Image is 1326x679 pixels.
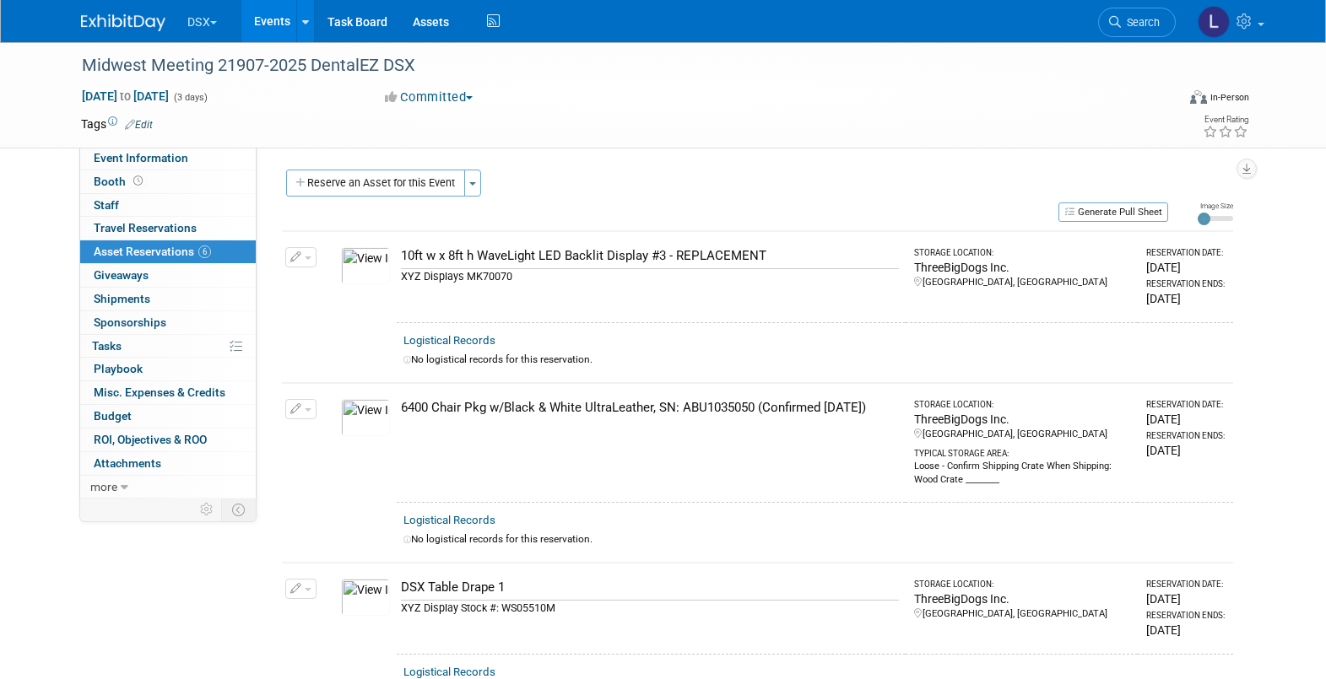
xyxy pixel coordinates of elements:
[403,514,495,526] a: Logistical Records
[80,240,256,263] a: Asset Reservations6
[81,89,170,104] span: [DATE] [DATE]
[94,409,132,423] span: Budget
[80,311,256,334] a: Sponsorships
[80,476,256,498] a: more
[401,579,900,596] div: DSX Table Drape 1
[192,498,222,520] td: Personalize Event Tab Strip
[403,532,1226,547] div: No logistical records for this reservation.
[1210,91,1249,104] div: In-Person
[1146,278,1226,290] div: Reservation Ends:
[94,221,197,234] span: Travel Reservations
[94,198,119,212] span: Staff
[403,353,1226,367] div: No logistical records for this reservation.
[914,276,1131,289] div: [GEOGRAPHIC_DATA], [GEOGRAPHIC_DATA]
[94,315,166,329] span: Sponsorships
[1146,411,1226,428] div: [DATE]
[914,247,1131,259] div: Storage Location:
[914,607,1131,621] div: [GEOGRAPHIC_DATA], [GEOGRAPHIC_DATA]
[1146,290,1226,307] div: [DATE]
[92,339,122,353] span: Tasks
[94,292,150,305] span: Shipments
[80,335,256,358] a: Tasks
[117,89,133,103] span: to
[914,441,1131,460] div: Typical Storage Area:
[80,452,256,475] a: Attachments
[198,245,211,258] span: 6
[1146,247,1226,259] div: Reservation Date:
[80,428,256,451] a: ROI, Objectives & ROO
[914,460,1131,487] div: Loose - Confirm Shipping Crate When Shipping: Wood Crate ________
[80,358,256,380] a: Playbook
[401,247,900,265] div: 10ft w x 8ft h WaveLight LED Backlit Display #3 - REPLACEMENT
[125,119,153,131] a: Edit
[1146,622,1226,639] div: [DATE]
[379,89,479,106] button: Committed
[341,247,390,284] img: View Images
[1121,16,1160,29] span: Search
[1146,399,1226,411] div: Reservation Date:
[80,170,256,193] a: Booth
[94,456,161,470] span: Attachments
[1146,430,1226,442] div: Reservation Ends:
[403,666,495,678] a: Logistical Records
[401,399,900,417] div: 6400 Chair Pkg w/Black & White UltraLeather, SN: ABU1035050 (Confirmed [DATE])
[80,405,256,428] a: Budget
[914,579,1131,590] div: Storage Location:
[914,399,1131,411] div: Storage Location:
[130,175,146,187] span: Booth not reserved yet
[914,590,1131,607] div: ThreeBigDogs Inc.
[94,385,225,399] span: Misc. Expenses & Credits
[341,399,390,436] img: View Images
[80,217,256,240] a: Travel Reservations
[1076,88,1250,113] div: Event Format
[914,411,1131,428] div: ThreeBigDogs Inc.
[81,116,153,132] td: Tags
[1203,116,1248,124] div: Event Rating
[94,268,149,282] span: Giveaways
[1058,202,1168,222] button: Generate Pull Sheet
[1098,8,1176,37] a: Search
[1198,6,1230,38] img: Lori Stewart
[341,579,390,616] img: View Images
[94,175,146,188] span: Booth
[1146,259,1226,276] div: [DATE]
[401,600,900,616] div: XYZ Display Stock #: WS05510M
[80,381,256,404] a: Misc. Expenses & Credits
[221,498,256,520] td: Toggle Event Tabs
[1198,201,1233,211] div: Image Size
[94,433,207,446] span: ROI, Objectives & ROO
[76,51,1150,81] div: Midwest Meeting 21907-2025 DentalEZ DSX
[81,14,165,31] img: ExhibitDay
[94,245,211,258] span: Asset Reservations
[1146,579,1226,590] div: Reservation Date:
[403,334,495,347] a: Logistical Records
[1146,590,1226,607] div: [DATE]
[1146,442,1226,459] div: [DATE]
[914,428,1131,441] div: [GEOGRAPHIC_DATA], [GEOGRAPHIC_DATA]
[80,147,256,170] a: Event Information
[914,259,1131,276] div: ThreeBigDogs Inc.
[172,92,208,103] span: (3 days)
[80,288,256,310] a: Shipments
[401,268,900,284] div: XYZ Displays MK70070
[80,194,256,217] a: Staff
[80,264,256,287] a: Giveaways
[1146,610,1226,622] div: Reservation Ends:
[286,170,465,197] button: Reserve an Asset for this Event
[90,480,117,493] span: more
[1190,90,1207,104] img: Format-Inperson.png
[94,151,188,164] span: Event Information
[94,362,143,375] span: Playbook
